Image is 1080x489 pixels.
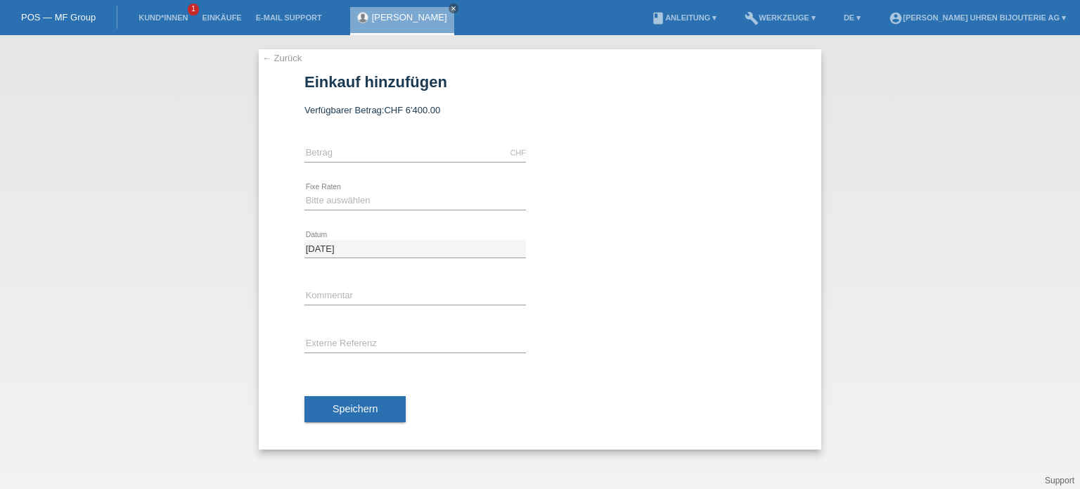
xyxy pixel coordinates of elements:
a: account_circle[PERSON_NAME] Uhren Bijouterie AG ▾ [882,13,1073,22]
button: Speichern [304,396,406,423]
a: bookAnleitung ▾ [644,13,724,22]
div: Verfügbarer Betrag: [304,105,776,115]
span: 1 [188,4,199,15]
a: close [449,4,458,13]
a: ← Zurück [262,53,302,63]
h1: Einkauf hinzufügen [304,73,776,91]
i: build [745,11,759,25]
i: close [450,5,457,12]
a: E-Mail Support [249,13,329,22]
a: buildWerkzeuge ▾ [738,13,823,22]
i: book [651,11,665,25]
div: CHF [510,148,526,157]
span: Speichern [333,403,378,414]
a: [PERSON_NAME] [372,12,447,23]
a: Kund*innen [131,13,195,22]
a: DE ▾ [837,13,868,22]
i: account_circle [889,11,903,25]
a: POS — MF Group [21,12,96,23]
a: Support [1045,476,1074,485]
a: Einkäufe [195,13,248,22]
span: CHF 6'400.00 [384,105,440,115]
